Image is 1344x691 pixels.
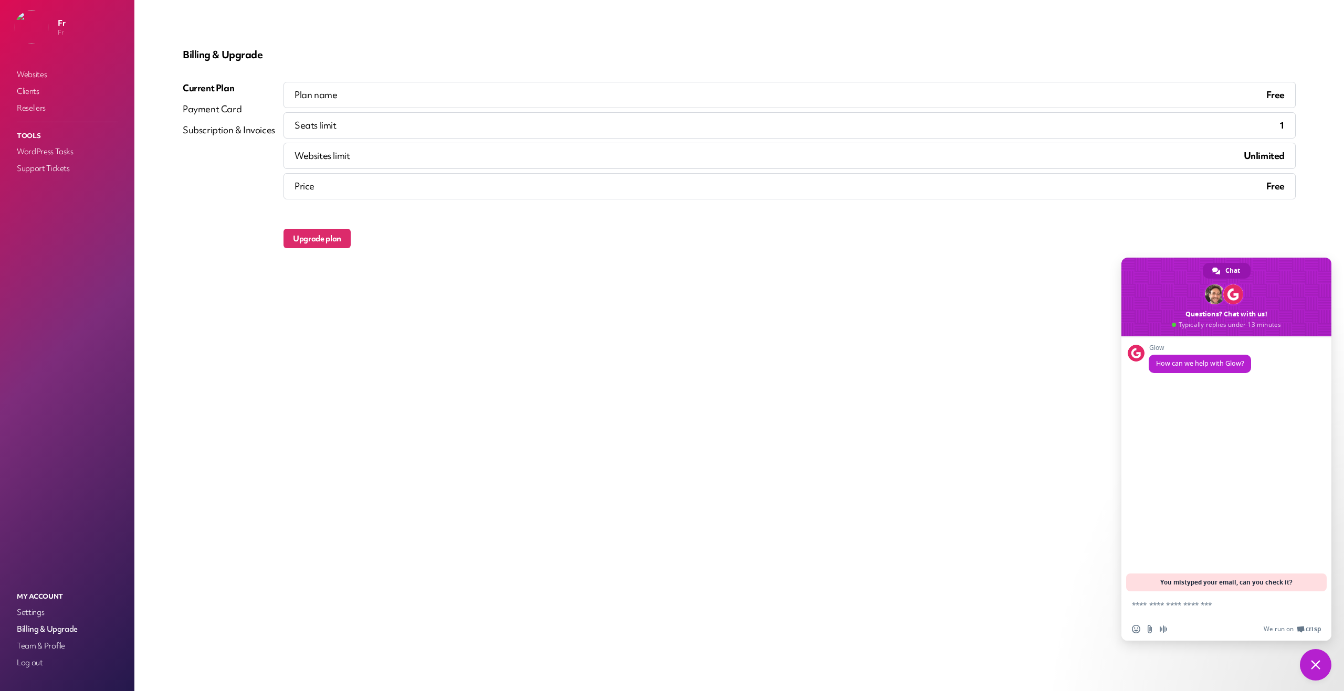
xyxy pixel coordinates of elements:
[1264,625,1321,633] a: We run onCrisp
[15,161,120,176] a: Support Tickets
[295,150,350,162] p: Websites limit
[15,589,120,603] p: My Account
[1225,263,1240,279] span: Chat
[183,124,275,136] div: Subscription & Invoices
[183,82,275,94] div: Current Plan
[15,84,120,99] a: Clients
[1266,89,1285,101] p: Free
[15,129,120,142] p: Tools
[1132,591,1300,618] textarea: Compose your message...
[283,229,351,248] button: Upgrade plan
[15,605,120,620] a: Settings
[1146,625,1154,633] span: Send a file
[15,622,120,636] a: Billing & Upgrade
[58,28,65,37] p: Fr
[1203,263,1251,279] a: Chat
[1266,180,1285,192] span: Free
[295,119,337,132] p: Seats limit
[1244,150,1285,162] span: Unlimited
[15,655,120,670] a: Log out
[15,144,120,159] a: WordPress Tasks
[295,180,314,193] p: Price
[1156,359,1244,368] span: How can we help with Glow?
[15,67,120,82] a: Websites
[1159,625,1168,633] span: Audio message
[15,639,120,653] a: Team & Profile
[15,101,120,115] a: Resellers
[1160,573,1293,591] span: You mistyped your email, can you check it?
[1264,625,1294,633] span: We run on
[183,124,275,145] a: Subscription & Invoices
[1300,649,1331,681] a: Close chat
[183,48,1296,61] p: Billing & Upgrade
[1132,625,1140,633] span: Insert an emoji
[295,89,337,101] p: Plan name
[183,103,275,115] div: Payment Card
[1279,119,1285,132] p: 1
[1149,344,1251,352] span: Glow
[1306,625,1321,633] span: Crisp
[58,18,65,28] p: Fr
